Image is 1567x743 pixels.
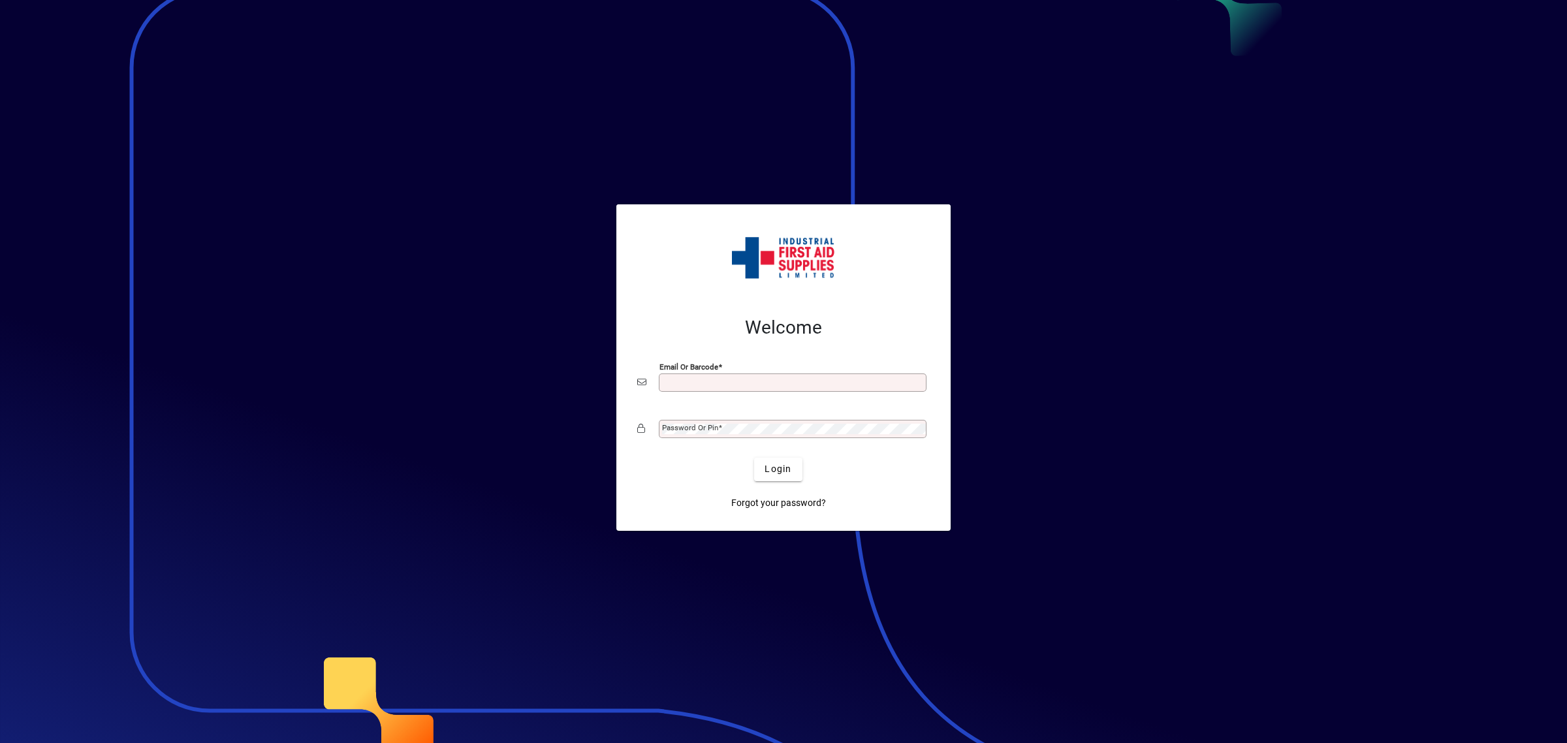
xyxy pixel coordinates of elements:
mat-label: Password or Pin [662,423,718,432]
span: Login [765,462,791,476]
button: Login [754,458,802,481]
span: Forgot your password? [731,496,826,510]
a: Forgot your password? [726,492,831,515]
mat-label: Email or Barcode [659,362,718,371]
h2: Welcome [637,317,930,339]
